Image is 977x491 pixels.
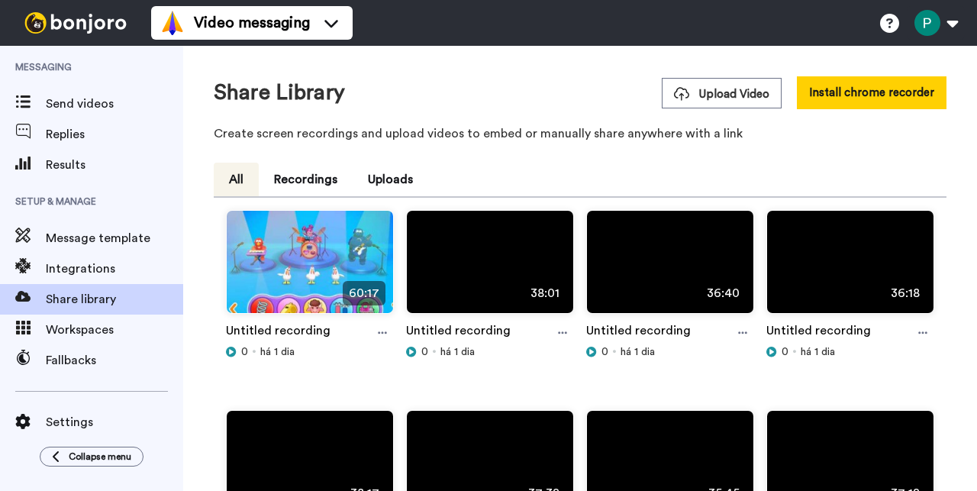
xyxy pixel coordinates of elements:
button: All [214,163,259,196]
button: Uploads [353,163,428,196]
a: Untitled recording [226,321,331,344]
div: há 1 dia [406,344,574,360]
span: 0 [241,344,248,360]
span: Workspaces [46,321,183,339]
span: Integrations [46,260,183,278]
span: Share library [46,290,183,308]
span: Send videos [46,95,183,113]
button: Recordings [259,163,353,196]
div: há 1 dia [226,344,394,360]
span: Message template [46,229,183,247]
span: 36:18 [885,281,926,305]
img: vm-color.svg [160,11,185,35]
span: 0 [601,344,608,360]
span: 38:01 [524,281,566,305]
span: Collapse menu [69,451,131,463]
a: Untitled recording [406,321,511,344]
a: Untitled recording [766,321,871,344]
a: Untitled recording [586,321,691,344]
button: Collapse menu [40,447,143,467]
div: há 1 dia [586,344,754,360]
span: 36:40 [701,281,746,305]
img: bj-logo-header-white.svg [18,12,133,34]
div: há 1 dia [766,344,934,360]
span: Upload Video [674,86,769,102]
span: Replies [46,125,183,144]
span: 0 [421,344,428,360]
img: a0e96eed-ee13-459f-b768-e30c48875a7b_thumbnail_source_1760142380.jpg [227,211,393,326]
img: 0b1de5fd-2dfa-4a0a-9f9a-166247456f13_thumbnail_source_1760141409.jpg [407,211,573,326]
span: Video messaging [194,12,310,34]
img: 771b273d-8e04-4eb8-a704-fa34d546f904_thumbnail_source_1760141412.jpg [767,211,933,326]
span: 0 [782,344,788,360]
button: Install chrome recorder [797,76,946,109]
span: Fallbacks [46,351,183,370]
span: 60:17 [343,281,385,305]
img: 3154c3f1-62a0-486a-ac5a-16528647e8c5_thumbnail_source_1760141345.jpg [587,211,753,326]
button: Upload Video [662,78,782,108]
span: Settings [46,413,183,431]
h1: Share Library [214,81,345,105]
p: Create screen recordings and upload videos to embed or manually share anywhere with a link [214,124,946,143]
span: Results [46,156,183,174]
